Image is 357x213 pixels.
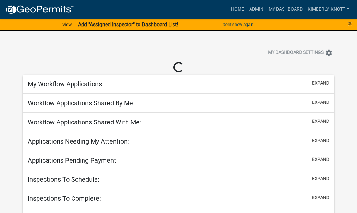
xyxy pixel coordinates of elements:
[247,3,266,16] a: Admin
[312,80,329,87] button: expand
[268,49,324,57] span: My Dashboard Settings
[28,195,101,202] h5: Inspections To Complete:
[305,3,352,16] a: kimberly_knott
[312,118,329,125] button: expand
[28,176,99,183] h5: Inspections To Schedule:
[263,47,338,59] button: My Dashboard Settingssettings
[312,156,329,163] button: expand
[28,99,135,107] h5: Workflow Applications Shared By Me:
[60,19,74,30] a: View
[312,175,329,182] button: expand
[28,118,141,126] h5: Workflow Applications Shared With Me:
[348,19,352,27] button: Close
[312,99,329,106] button: expand
[312,194,329,201] button: expand
[220,19,256,30] button: Don't show again
[78,21,178,27] strong: Add "Assigned Inspector" to Dashboard List!
[28,137,129,145] h5: Applications Needing My Attention:
[348,19,352,28] span: ×
[229,3,247,16] a: Home
[325,49,333,57] i: settings
[266,3,305,16] a: My Dashboard
[312,137,329,144] button: expand
[28,80,104,88] h5: My Workflow Applications:
[28,156,118,164] h5: Applications Pending Payment:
